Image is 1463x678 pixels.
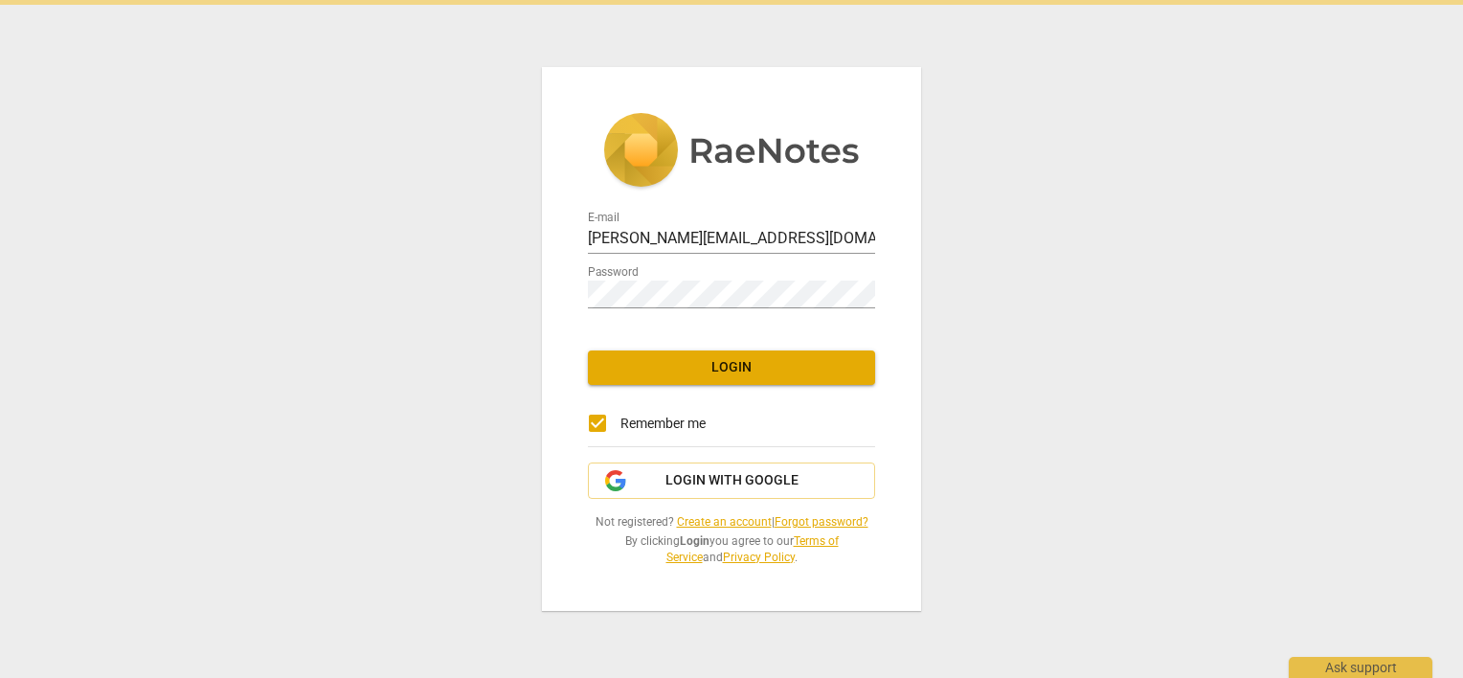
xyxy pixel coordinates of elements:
[1289,657,1432,678] div: Ask support
[588,533,875,565] span: By clicking you agree to our and .
[588,463,875,499] button: Login with Google
[603,113,860,192] img: 5ac2273c67554f335776073100b6d88f.svg
[603,358,860,377] span: Login
[775,515,868,529] a: Forgot password?
[677,515,772,529] a: Create an account
[620,414,706,434] span: Remember me
[723,551,795,564] a: Privacy Policy
[680,534,709,548] b: Login
[665,471,799,490] span: Login with Google
[588,213,619,224] label: E-mail
[666,534,839,564] a: Terms of Service
[588,267,639,279] label: Password
[588,350,875,385] button: Login
[588,514,875,531] span: Not registered? |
